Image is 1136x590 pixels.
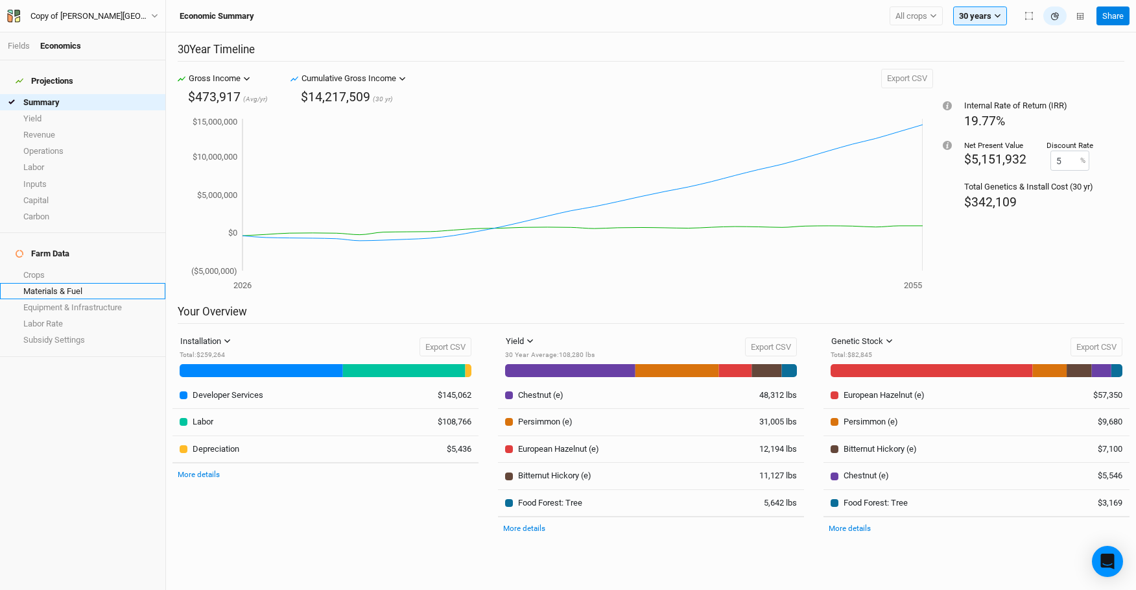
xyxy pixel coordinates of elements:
div: Yield [506,335,524,348]
td: $7,100 [1069,436,1130,463]
tspan: 2026 [233,280,252,290]
div: Total Genetics & Install Cost (30 yr) [964,181,1093,193]
tspan: $5,000,000 [197,190,237,200]
a: Fields [8,41,30,51]
button: 30 years [953,6,1007,26]
button: Yield [500,332,539,351]
div: Food Forest: Tree [518,497,582,509]
div: Net Present Value [964,140,1026,151]
div: $14,217,509 [301,88,370,106]
div: Tooltip anchor [941,140,953,151]
span: $342,109 [964,195,1017,210]
h3: Economic Summary [180,11,254,21]
button: Export CSV [420,338,471,357]
div: Developer Services [193,389,263,401]
div: Genetic Stock [831,335,883,348]
button: Genetic Stock [825,332,899,351]
button: Export CSV [745,338,797,357]
td: 48,312 lbs [743,382,804,409]
td: 12,194 lbs [743,436,804,463]
div: Cumulative Gross Income [302,72,396,85]
span: (Avg/yr) [243,95,268,104]
button: Export CSV [1071,338,1122,357]
div: Discount Rate [1047,140,1093,151]
div: Internal Rate of Return (IRR) [964,100,1093,112]
tspan: ($5,000,000) [191,266,237,276]
div: Bitternut Hickory (e) [844,443,917,455]
div: Farm Data [16,249,69,259]
div: Gross Income [189,72,241,85]
div: Food Forest: Tree [844,497,908,509]
button: All crops [890,6,943,26]
span: 19.77% [964,114,1005,129]
div: Total : $82,845 [831,350,899,360]
div: European Hazelnut (e) [844,389,925,401]
button: Export CSV [881,69,933,88]
div: Tooltip anchor [941,100,953,112]
h2: Your Overview [178,305,1124,324]
td: $9,680 [1069,409,1130,436]
tspan: $10,000,000 [193,152,237,162]
div: 30 Year Average : 108,280 lbs [505,350,595,360]
h2: 30 Year Timeline [178,43,1124,62]
div: European Hazelnut (e) [518,443,599,455]
div: Open Intercom Messenger [1092,546,1123,577]
div: Installation [180,335,221,348]
div: Depreciation [193,443,239,455]
div: Economics [40,40,81,52]
a: More details [829,524,871,533]
div: Persimmon (e) [518,416,573,428]
a: More details [503,524,545,533]
span: (30 yr) [373,95,393,104]
td: 5,642 lbs [743,489,804,517]
td: $57,350 [1069,382,1130,409]
div: Copy of [PERSON_NAME][GEOGRAPHIC_DATA] [30,10,151,23]
td: 31,005 lbs [743,409,804,436]
tspan: 2055 [904,280,922,290]
div: Chestnut (e) [844,470,889,482]
tspan: $15,000,000 [193,117,237,127]
td: $5,436 [418,436,479,463]
td: 11,127 lbs [743,463,804,490]
input: 0 [1050,151,1089,171]
tspan: $0 [228,228,237,238]
div: Bitternut Hickory (e) [518,470,591,482]
div: Copy of Opal Grove Farm [30,10,151,23]
div: $473,917 [188,88,241,106]
span: All crops [895,10,927,23]
div: Labor [193,416,213,428]
td: $5,546 [1069,463,1130,490]
label: % [1080,156,1085,166]
button: Share [1096,6,1130,26]
button: Copy of [PERSON_NAME][GEOGRAPHIC_DATA] [6,9,159,23]
span: $5,151,932 [964,152,1026,167]
a: More details [178,470,220,479]
div: Chestnut (e) [518,389,563,401]
button: Installation [174,332,237,351]
td: $108,766 [418,409,479,436]
button: Cumulative Gross Income [298,69,409,88]
div: Total : $259,264 [180,350,237,360]
div: Projections [16,76,73,86]
div: Persimmon (e) [844,416,898,428]
td: $145,062 [418,382,479,409]
td: $3,169 [1069,489,1130,517]
button: Gross Income [185,69,254,88]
